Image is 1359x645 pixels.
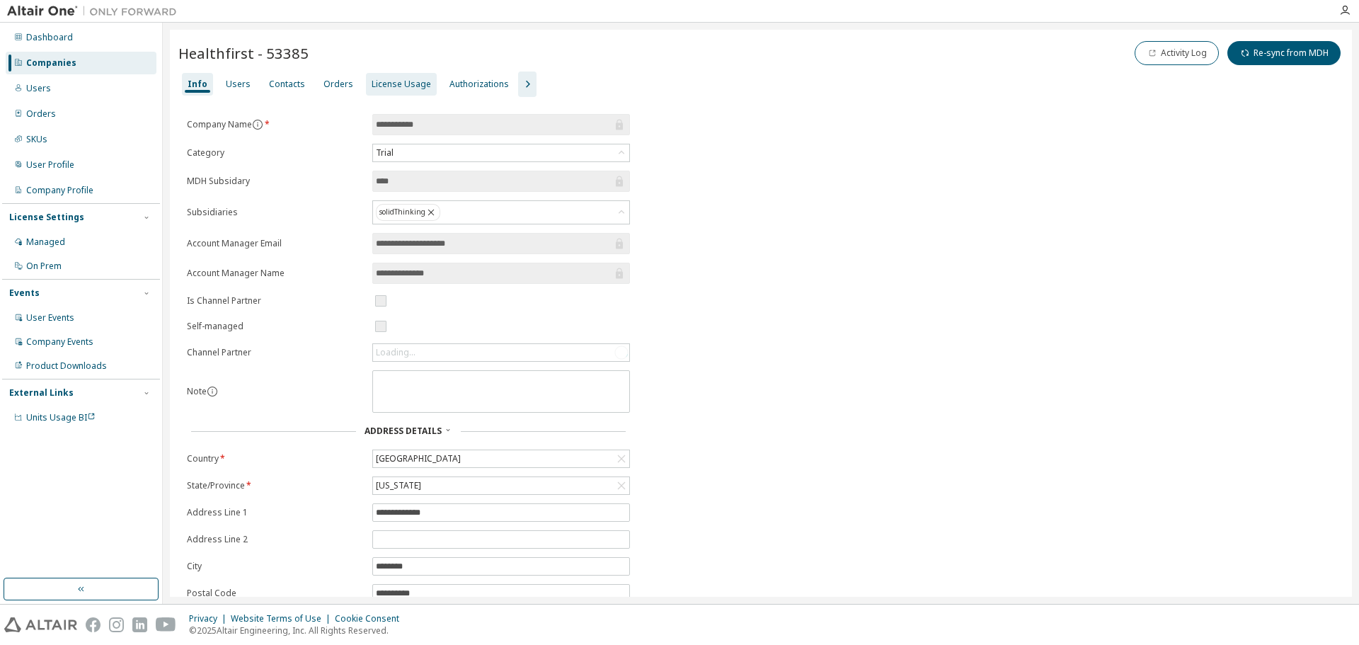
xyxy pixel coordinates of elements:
div: Orders [26,108,56,120]
label: Account Manager Name [187,268,364,279]
label: Country [187,453,364,464]
img: linkedin.svg [132,617,147,632]
img: Altair One [7,4,184,18]
img: altair_logo.svg [4,617,77,632]
label: Address Line 1 [187,507,364,518]
div: [US_STATE] [373,477,629,494]
label: Self-managed [187,321,364,332]
div: Managed [26,236,65,248]
div: Events [9,287,40,299]
label: Postal Code [187,588,364,599]
div: SKUs [26,134,47,145]
button: information [252,119,263,130]
span: Address Details [365,425,442,437]
div: solidThinking [373,201,629,224]
label: Address Line 2 [187,534,364,545]
div: Loading... [376,347,415,358]
img: facebook.svg [86,617,101,632]
label: Is Channel Partner [187,295,364,307]
div: Users [226,79,251,90]
label: Note [187,385,207,397]
button: Re-sync from MDH [1227,41,1341,65]
img: instagram.svg [109,617,124,632]
label: Channel Partner [187,347,364,358]
div: Product Downloads [26,360,107,372]
label: State/Province [187,480,364,491]
div: Dashboard [26,32,73,43]
span: Healthfirst - 53385 [178,43,309,63]
div: User Profile [26,159,74,171]
div: Orders [323,79,353,90]
div: Company Profile [26,185,93,196]
label: Category [187,147,364,159]
div: Info [188,79,207,90]
div: [GEOGRAPHIC_DATA] [374,451,463,467]
p: © 2025 Altair Engineering, Inc. All Rights Reserved. [189,624,408,637]
div: Company Events [26,336,93,348]
label: Account Manager Email [187,238,364,249]
label: Company Name [187,119,364,130]
span: Units Usage BI [26,411,96,423]
div: License Usage [372,79,431,90]
label: MDH Subsidary [187,176,364,187]
label: City [187,561,364,572]
div: [GEOGRAPHIC_DATA] [373,450,629,467]
div: Authorizations [449,79,509,90]
div: Trial [373,144,629,161]
div: User Events [26,312,74,324]
button: Activity Log [1135,41,1219,65]
div: Trial [374,145,396,161]
div: License Settings [9,212,84,223]
div: On Prem [26,261,62,272]
div: Users [26,83,51,94]
div: [US_STATE] [374,478,423,493]
div: Cookie Consent [335,613,408,624]
div: solidThinking [376,204,440,221]
div: External Links [9,387,74,399]
div: Website Terms of Use [231,613,335,624]
div: Contacts [269,79,305,90]
button: information [207,386,218,397]
div: Privacy [189,613,231,624]
div: Companies [26,57,76,69]
label: Subsidiaries [187,207,364,218]
div: Loading... [373,344,629,361]
img: youtube.svg [156,617,176,632]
